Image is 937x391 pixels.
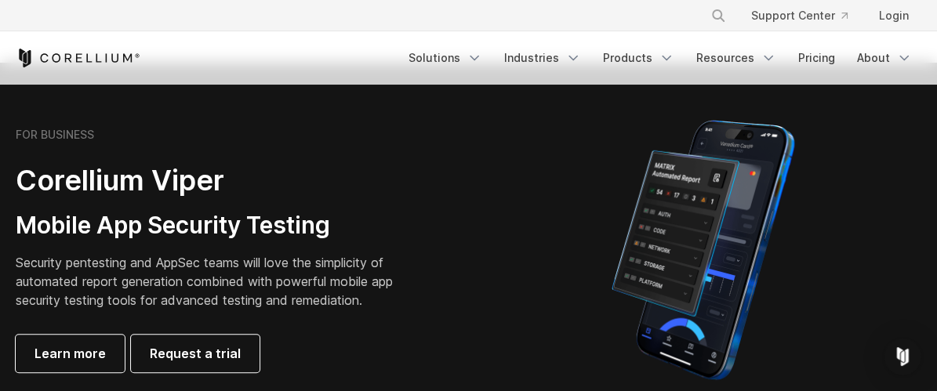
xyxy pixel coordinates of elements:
[687,44,786,72] a: Resources
[848,44,921,72] a: About
[866,2,921,30] a: Login
[399,44,492,72] a: Solutions
[16,253,394,310] p: Security pentesting and AppSec teams will love the simplicity of automated report generation comb...
[399,44,921,72] div: Navigation Menu
[16,211,394,241] h3: Mobile App Security Testing
[150,344,241,363] span: Request a trial
[16,49,140,67] a: Corellium Home
[16,163,394,198] h2: Corellium Viper
[495,44,590,72] a: Industries
[789,44,844,72] a: Pricing
[704,2,732,30] button: Search
[739,2,860,30] a: Support Center
[884,338,921,375] div: Open Intercom Messenger
[131,335,260,372] a: Request a trial
[594,44,684,72] a: Products
[692,2,921,30] div: Navigation Menu
[16,335,125,372] a: Learn more
[35,344,106,363] span: Learn more
[16,128,94,142] h6: FOR BUSINESS
[585,113,821,387] img: Corellium MATRIX automated report on iPhone showing app vulnerability test results across securit...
